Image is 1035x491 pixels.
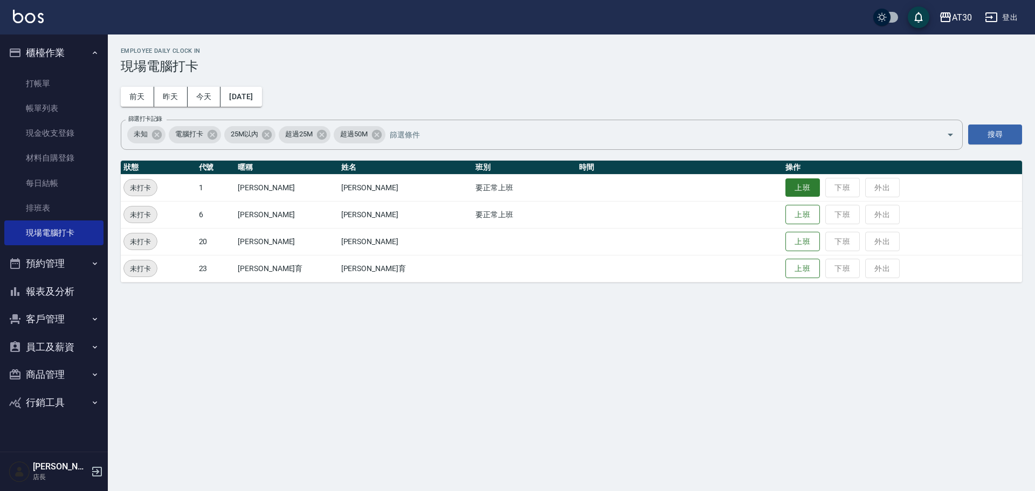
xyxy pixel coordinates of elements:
[196,228,236,255] td: 20
[339,174,473,201] td: [PERSON_NAME]
[908,6,929,28] button: save
[235,201,339,228] td: [PERSON_NAME]
[279,129,319,140] span: 超過25M
[783,161,1022,175] th: 操作
[339,255,473,282] td: [PERSON_NAME]育
[387,125,928,144] input: 篩選條件
[4,305,103,333] button: 客戶管理
[4,196,103,220] a: 排班表
[4,278,103,306] button: 報表及分析
[4,146,103,170] a: 材料自購登錄
[4,121,103,146] a: 現金收支登錄
[334,129,374,140] span: 超過50M
[942,126,959,143] button: Open
[339,161,473,175] th: 姓名
[196,255,236,282] td: 23
[4,39,103,67] button: 櫃檯作業
[968,125,1022,144] button: 搜尋
[4,361,103,389] button: 商品管理
[33,461,88,472] h5: [PERSON_NAME]
[128,115,162,123] label: 篩選打卡記錄
[124,209,157,220] span: 未打卡
[33,472,88,482] p: 店長
[154,87,188,107] button: 昨天
[235,161,339,175] th: 暱稱
[196,161,236,175] th: 代號
[4,220,103,245] a: 現場電腦打卡
[196,201,236,228] td: 6
[224,126,276,143] div: 25M以內
[473,174,576,201] td: 要正常上班
[124,182,157,193] span: 未打卡
[127,129,154,140] span: 未知
[124,263,157,274] span: 未打卡
[169,129,210,140] span: 電腦打卡
[339,228,473,255] td: [PERSON_NAME]
[4,96,103,121] a: 帳單列表
[952,11,972,24] div: AT30
[785,232,820,252] button: 上班
[785,205,820,225] button: 上班
[196,174,236,201] td: 1
[188,87,221,107] button: 今天
[9,461,30,482] img: Person
[235,174,339,201] td: [PERSON_NAME]
[127,126,165,143] div: 未知
[339,201,473,228] td: [PERSON_NAME]
[4,171,103,196] a: 每日結帳
[785,178,820,197] button: 上班
[4,389,103,417] button: 行銷工具
[576,161,783,175] th: 時間
[981,8,1022,27] button: 登出
[224,129,265,140] span: 25M以內
[4,250,103,278] button: 預約管理
[473,201,576,228] td: 要正常上班
[220,87,261,107] button: [DATE]
[13,10,44,23] img: Logo
[169,126,221,143] div: 電腦打卡
[121,161,196,175] th: 狀態
[121,47,1022,54] h2: Employee Daily Clock In
[279,126,330,143] div: 超過25M
[334,126,385,143] div: 超過50M
[235,255,339,282] td: [PERSON_NAME]育
[235,228,339,255] td: [PERSON_NAME]
[121,87,154,107] button: 前天
[473,161,576,175] th: 班別
[4,71,103,96] a: 打帳單
[121,59,1022,74] h3: 現場電腦打卡
[4,333,103,361] button: 員工及薪資
[935,6,976,29] button: AT30
[124,236,157,247] span: 未打卡
[785,259,820,279] button: 上班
